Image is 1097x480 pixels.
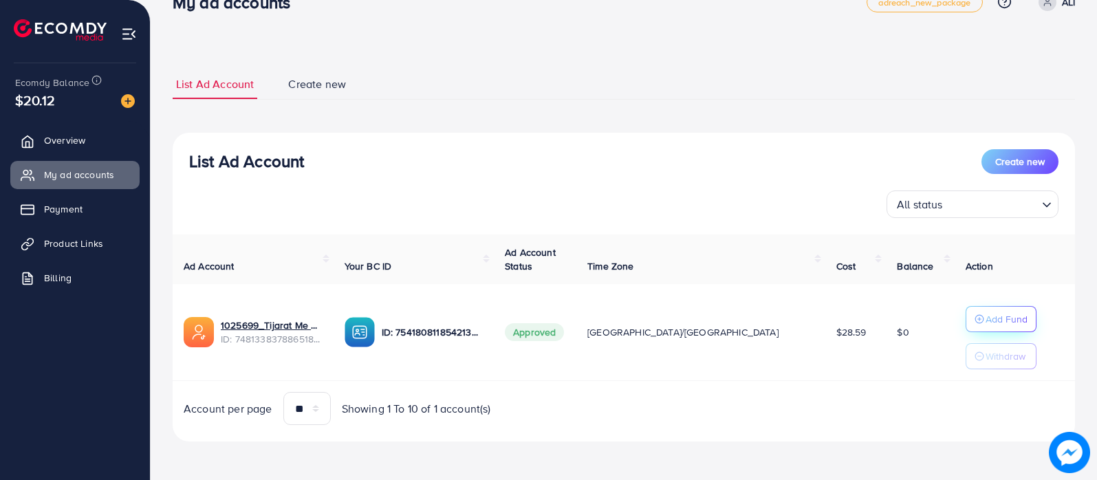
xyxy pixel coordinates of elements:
span: $0 [897,325,909,339]
h3: List Ad Account [189,151,304,171]
span: Ad Account Status [505,246,556,273]
a: Overview [10,127,140,154]
a: 1025699_Tijarat Me Store_1741884835745 [221,318,323,332]
button: Add Fund [966,306,1036,332]
span: Ecomdy Balance [15,76,89,89]
span: Your BC ID [345,259,392,273]
span: Approved [505,323,564,341]
span: Overview [44,133,85,147]
a: My ad accounts [10,161,140,188]
span: $20.12 [15,90,55,110]
span: ID: 7481338378865180688 [221,332,323,346]
img: menu [121,26,137,42]
button: Withdraw [966,343,1036,369]
span: List Ad Account [176,76,254,92]
a: Billing [10,264,140,292]
span: Create new [995,155,1045,168]
button: Create new [981,149,1058,174]
span: Payment [44,202,83,216]
span: All status [894,195,946,215]
div: Search for option [887,190,1058,218]
span: Time Zone [587,259,633,273]
span: Product Links [44,237,103,250]
span: $28.59 [836,325,867,339]
a: Product Links [10,230,140,257]
span: Create new [288,76,346,92]
img: image [1049,432,1090,473]
div: <span class='underline'>1025699_Tijarat Me Store_1741884835745</span></br>7481338378865180688 [221,318,323,347]
img: logo [14,19,107,41]
img: image [121,94,135,108]
span: Balance [897,259,933,273]
input: Search for option [947,192,1036,215]
img: ic-ba-acc.ded83a64.svg [345,317,375,347]
p: Withdraw [986,348,1025,364]
a: Payment [10,195,140,223]
span: [GEOGRAPHIC_DATA]/[GEOGRAPHIC_DATA] [587,325,779,339]
span: Ad Account [184,259,235,273]
img: ic-ads-acc.e4c84228.svg [184,317,214,347]
span: Action [966,259,993,273]
span: Account per page [184,401,272,417]
span: Showing 1 To 10 of 1 account(s) [342,401,491,417]
p: ID: 7541808118542139400 [382,324,484,340]
span: My ad accounts [44,168,114,182]
p: Add Fund [986,311,1028,327]
span: Cost [836,259,856,273]
span: Billing [44,271,72,285]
